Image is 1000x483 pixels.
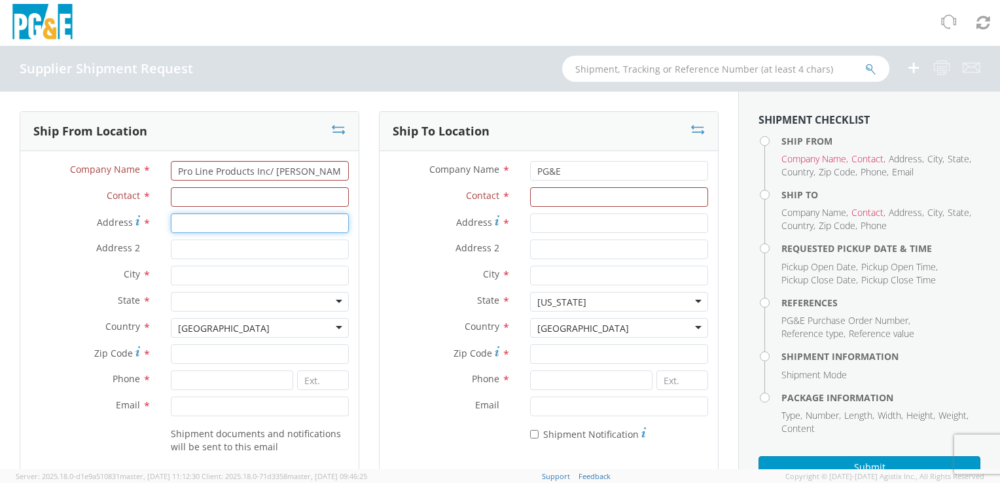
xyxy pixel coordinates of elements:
[781,152,848,166] li: ,
[948,206,971,219] li: ,
[202,471,367,481] span: Client: 2025.18.0-71d3358
[781,260,858,274] li: ,
[781,166,815,179] li: ,
[927,206,942,219] span: City
[948,152,971,166] li: ,
[927,206,944,219] li: ,
[466,189,499,202] span: Contact
[861,274,936,286] span: Pickup Close Time
[455,241,499,254] span: Address 2
[97,216,133,228] span: Address
[530,425,646,441] label: Shipment Notification
[851,206,885,219] li: ,
[819,166,855,178] span: Zip Code
[10,4,75,43] img: pge-logo-06675f144f4cfa6a6814.png
[781,368,847,381] span: Shipment Mode
[781,166,813,178] span: Country
[656,370,708,390] input: Ext.
[819,166,857,179] li: ,
[456,216,492,228] span: Address
[892,166,914,178] span: Email
[20,62,193,76] h4: Supplier Shipment Request
[819,219,857,232] li: ,
[861,260,938,274] li: ,
[806,409,841,422] li: ,
[113,372,140,385] span: Phone
[889,152,924,166] li: ,
[781,206,848,219] li: ,
[948,206,969,219] span: State
[948,152,969,165] span: State
[781,219,813,232] span: Country
[906,409,933,421] span: Height
[938,409,969,422] li: ,
[759,113,870,127] strong: Shipment Checklist
[465,320,499,332] span: Country
[819,219,855,232] span: Zip Code
[889,206,922,219] span: Address
[906,409,935,422] li: ,
[781,327,844,340] span: Reference type
[475,399,499,411] span: Email
[759,456,980,478] button: Submit
[297,370,349,390] input: Ext.
[844,409,874,422] li: ,
[781,393,980,402] h4: Package Information
[562,56,889,82] input: Shipment, Tracking or Reference Number (at least 4 chars)
[530,430,539,438] input: Shipment Notification
[537,322,629,335] div: [GEOGRAPHIC_DATA]
[785,471,984,482] span: Copyright © [DATE]-[DATE] Agistix Inc., All Rights Reserved
[878,409,903,422] li: ,
[781,314,910,327] li: ,
[781,260,856,273] span: Pickup Open Date
[851,152,885,166] li: ,
[851,206,884,219] span: Contact
[472,372,499,385] span: Phone
[781,152,846,165] span: Company Name
[861,260,936,273] span: Pickup Open Time
[16,471,200,481] span: Server: 2025.18.0-d1e9a510831
[537,296,586,309] div: [US_STATE]
[70,163,140,175] span: Company Name
[844,409,872,421] span: Length
[927,152,944,166] li: ,
[861,166,887,178] span: Phone
[120,471,200,481] span: master, [DATE] 11:12:30
[781,409,802,422] li: ,
[287,471,367,481] span: master, [DATE] 09:46:25
[96,241,140,254] span: Address 2
[861,166,889,179] li: ,
[477,294,499,306] span: State
[781,219,815,232] li: ,
[579,471,611,481] a: Feedback
[116,399,140,411] span: Email
[781,409,800,421] span: Type
[393,125,490,138] h3: Ship To Location
[781,206,846,219] span: Company Name
[806,409,839,421] span: Number
[927,152,942,165] span: City
[781,298,980,308] h4: References
[938,409,967,421] span: Weight
[454,347,492,359] span: Zip Code
[889,152,922,165] span: Address
[178,322,270,335] div: [GEOGRAPHIC_DATA]
[781,274,856,286] span: Pickup Close Date
[781,274,858,287] li: ,
[483,268,499,280] span: City
[781,136,980,146] h4: Ship From
[118,294,140,306] span: State
[107,189,140,202] span: Contact
[861,219,887,232] span: Phone
[124,268,140,280] span: City
[781,351,980,361] h4: Shipment Information
[781,327,846,340] li: ,
[849,327,914,340] span: Reference value
[429,163,499,175] span: Company Name
[851,152,884,165] span: Contact
[781,422,815,435] span: Content
[105,320,140,332] span: Country
[781,190,980,200] h4: Ship To
[171,425,349,454] label: Shipment documents and notifications will be sent to this email
[94,347,133,359] span: Zip Code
